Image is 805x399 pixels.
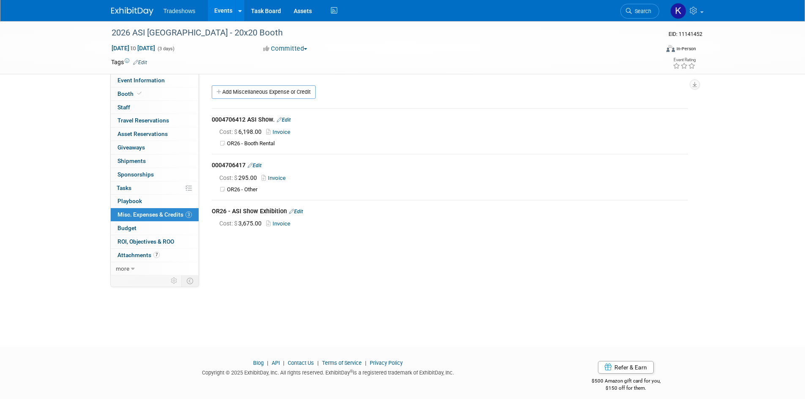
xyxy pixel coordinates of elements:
[370,360,403,366] a: Privacy Policy
[117,130,168,137] span: Asset Reservations
[111,101,199,114] a: Staff
[111,58,147,66] td: Tags
[117,198,142,204] span: Playbook
[181,275,199,286] td: Toggle Event Tabs
[117,225,136,231] span: Budget
[219,220,238,227] span: Cost: $
[164,8,196,14] span: Tradeshows
[111,114,199,127] a: Travel Reservations
[133,60,147,65] a: Edit
[363,360,368,366] span: |
[219,128,238,135] span: Cost: $
[109,25,647,41] div: 2026 ASI [GEOGRAPHIC_DATA] - 20x20 Booth
[117,171,154,178] span: Sponsorships
[598,361,654,374] a: Refer & Earn
[111,235,199,248] a: ROI, Objectives & ROO
[111,168,199,181] a: Sponsorships
[277,117,291,123] a: Edit
[281,360,287,366] span: |
[117,211,192,218] span: Misc. Expenses & Credits
[129,45,137,52] span: to
[219,220,265,227] span: 3,675.00
[117,185,131,191] span: Tasks
[116,265,129,272] span: more
[288,360,314,366] a: Contact Us
[212,161,688,171] div: 0004706417
[111,182,199,195] a: Tasks
[167,275,182,286] td: Personalize Event Tab Strip
[111,249,199,262] a: Attachments7
[666,45,675,52] img: Format-Inperson.png
[253,360,264,366] a: Blog
[117,238,174,245] span: ROI, Objectives & ROO
[212,207,688,217] div: OR26 - ASI Show Exhibition
[111,141,199,154] a: Giveaways
[322,360,362,366] a: Terms of Service
[212,115,688,125] div: 0004706412 ASI Show.
[117,117,169,124] span: Travel Reservations
[157,46,175,52] span: (3 days)
[186,212,192,218] span: 3
[137,91,142,96] i: Booth reservation complete
[558,385,694,392] div: $150 off for them.
[111,44,156,52] span: [DATE] [DATE]
[111,262,199,275] a: more
[673,58,696,62] div: Event Rating
[260,44,311,53] button: Committed
[111,128,199,141] a: Asset Reservations
[111,7,153,16] img: ExhibitDay
[676,46,696,52] div: In-Person
[272,360,280,366] a: API
[632,8,651,14] span: Search
[219,174,260,181] span: 295.00
[620,4,659,19] a: Search
[212,85,316,99] a: Add Miscellaneous Expense or Credit
[289,209,303,214] a: Edit
[111,208,199,221] a: Misc. Expenses & Credits3
[111,74,199,87] a: Event Information
[227,140,688,147] td: OR26 - Booth Rental
[219,174,238,181] span: Cost: $
[111,155,199,168] a: Shipments
[350,369,353,374] sup: ®
[266,129,294,135] a: Invoice
[265,360,270,366] span: |
[111,367,546,377] div: Copyright © 2025 ExhibitDay, Inc. All rights reserved. ExhibitDay is a registered trademark of Ex...
[117,104,130,111] span: Staff
[262,175,289,181] a: Invoice
[117,77,165,84] span: Event Information
[248,163,262,168] a: Edit
[609,44,696,57] div: Event Format
[670,3,686,19] img: Karyna Kitsmey
[219,128,265,135] span: 6,198.00
[111,222,199,235] a: Budget
[153,252,160,258] span: 7
[111,195,199,208] a: Playbook
[117,144,145,151] span: Giveaways
[117,90,143,97] span: Booth
[315,360,321,366] span: |
[117,252,160,258] span: Attachments
[669,31,702,37] span: Event ID: 11141452
[111,87,199,100] a: Booth
[227,186,688,193] td: OR26 - Other
[117,157,146,164] span: Shipments
[558,372,694,391] div: $500 Amazon gift card for you,
[266,220,294,227] a: Invoice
